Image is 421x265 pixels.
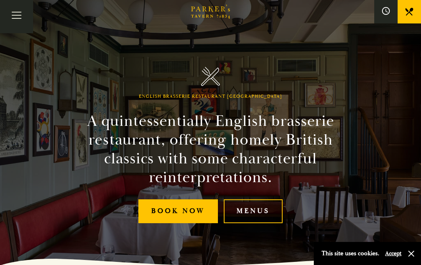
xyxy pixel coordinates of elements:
p: This site uses cookies. [322,248,379,259]
a: Menus [224,199,283,223]
h1: English Brasserie Restaurant [GEOGRAPHIC_DATA] [139,94,282,99]
button: Accept [385,250,402,257]
img: Parker's Tavern Brasserie Cambridge [201,67,220,86]
a: Book Now [138,199,218,223]
h2: A quintessentially English brasserie restaurant, offering homely British classics with some chara... [64,112,357,187]
button: Close and accept [407,250,415,258]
